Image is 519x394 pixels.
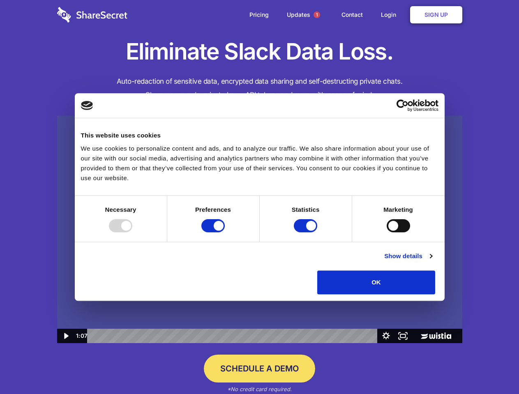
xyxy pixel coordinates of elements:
a: Sign Up [410,6,462,23]
a: Wistia Logo -- Learn More [411,329,462,343]
a: Login [373,2,408,27]
div: This website uses cookies [81,131,438,140]
img: logo-wordmark-white-trans-d4663122ce5f474addd5e946df7df03e33cb6a1c49d2221995e7729f52c070b2.svg [57,7,127,23]
span: 1 [314,11,320,18]
a: Show details [384,251,432,261]
div: Playbar [94,329,374,343]
button: Show settings menu [378,329,394,343]
strong: Statistics [292,206,320,213]
strong: Marketing [383,206,413,213]
img: Sharesecret [57,116,462,344]
button: Play Video [57,329,74,343]
em: *No credit card required. [227,386,292,392]
button: Fullscreen [394,329,411,343]
button: OK [317,270,435,294]
a: Pricing [241,2,277,27]
div: We use cookies to personalize content and ads, and to analyze our traffic. We also share informat... [81,144,438,183]
h1: Eliminate Slack Data Loss. [57,37,462,66]
strong: Necessary [105,206,136,213]
a: Contact [333,2,371,27]
h4: Auto-redaction of sensitive data, encrypted data sharing and self-destructing private chats. Shar... [57,75,462,102]
strong: Preferences [195,206,231,213]
img: logo [81,101,93,110]
a: Schedule a Demo [204,355,315,383]
a: Usercentrics Cookiebot - opens in a new window [367,99,438,112]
